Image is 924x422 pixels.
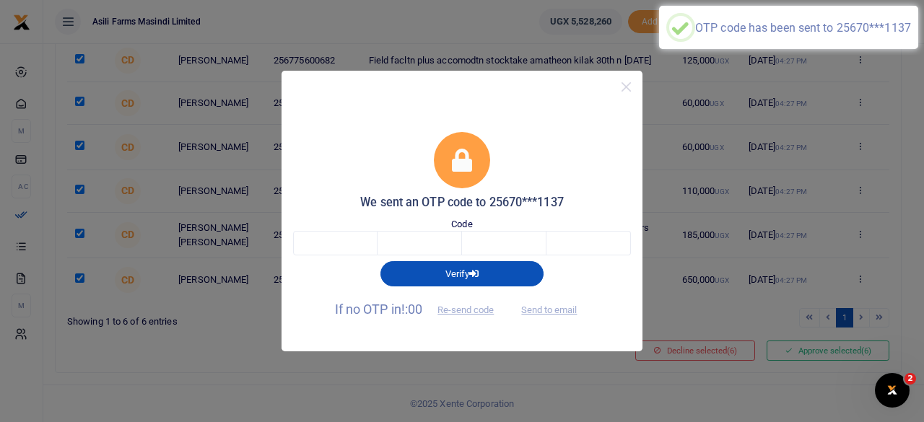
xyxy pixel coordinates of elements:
[293,195,631,210] h5: We sent an OTP code to 25670***1137
[695,21,911,35] div: OTP code has been sent to 25670***1137
[401,302,422,317] span: !:00
[335,302,507,317] span: If no OTP in
[905,373,916,384] span: 2
[380,261,544,286] button: Verify
[875,373,910,408] iframe: Intercom live chat
[616,76,637,97] button: Close
[451,217,472,232] label: Code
